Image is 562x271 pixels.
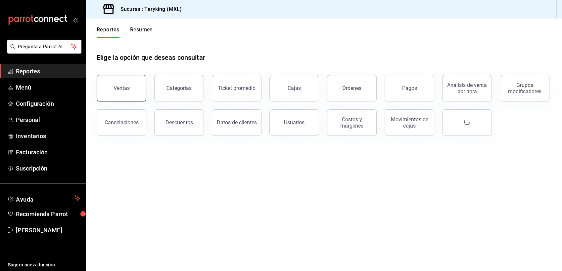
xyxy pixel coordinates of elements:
[389,116,430,129] div: Movimientos de cajas
[217,119,257,126] div: Datos de clientes
[331,116,372,129] div: Costos y márgenes
[8,261,80,268] span: Sugerir nueva función
[105,119,139,126] div: Cancelaciones
[16,115,80,124] span: Personal
[97,26,119,38] button: Reportes
[342,85,361,91] div: Órdenes
[16,148,80,157] span: Facturación
[165,119,193,126] div: Descuentos
[114,85,130,91] div: Ventas
[504,82,545,95] div: Grupos modificadores
[16,164,80,173] span: Suscripción
[97,53,205,62] h1: Elige la opción que deseas consultar
[500,75,549,101] button: Grupos modificadores
[269,75,319,101] button: Cajas
[288,85,301,91] div: Cajas
[446,82,488,95] div: Análisis de venta por hora
[284,119,304,126] div: Usuarios
[115,5,182,13] h3: Sucursal: Teryking (MXL)
[16,132,80,140] span: Inventarios
[327,109,377,136] button: Costos y márgenes
[18,43,71,50] span: Pregunta a Parrot AI
[130,26,153,38] button: Resumen
[5,48,81,55] a: Pregunta a Parrot AI
[97,109,146,136] button: Cancelaciones
[212,75,261,101] button: Ticket promedio
[16,226,80,235] span: [PERSON_NAME]
[154,75,204,101] button: Categorías
[402,85,417,91] div: Pagos
[16,210,80,218] span: Recomienda Parrot
[212,109,261,136] button: Datos de clientes
[16,67,80,76] span: Reportes
[442,75,492,101] button: Análisis de venta por hora
[7,40,81,54] button: Pregunta a Parrot AI
[166,85,192,91] div: Categorías
[385,109,434,136] button: Movimientos de cajas
[269,109,319,136] button: Usuarios
[218,85,256,91] div: Ticket promedio
[154,109,204,136] button: Descuentos
[385,75,434,101] button: Pagos
[16,99,80,108] span: Configuración
[327,75,377,101] button: Órdenes
[73,17,78,22] button: open_drawer_menu
[97,75,146,101] button: Ventas
[97,26,153,38] div: navigation tabs
[16,83,80,92] span: Menú
[16,194,72,202] span: Ayuda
